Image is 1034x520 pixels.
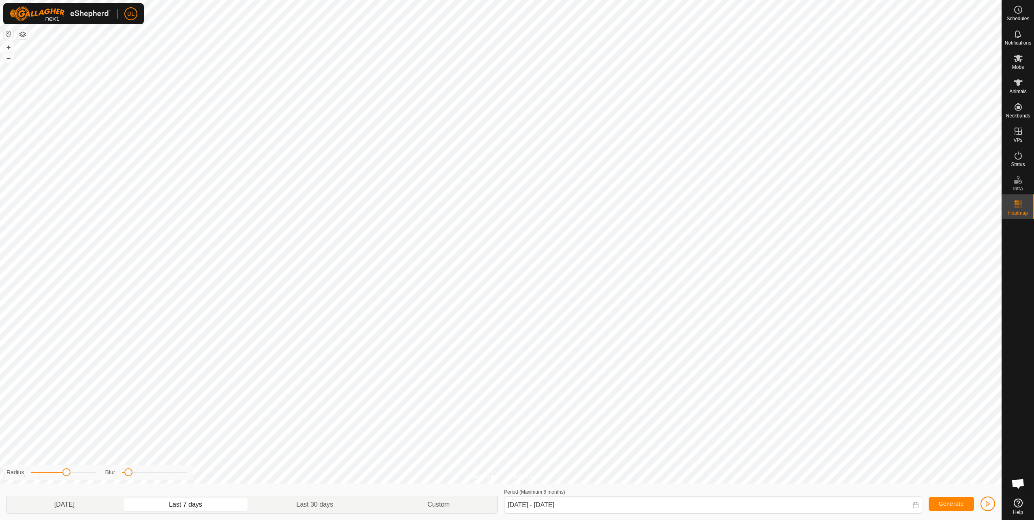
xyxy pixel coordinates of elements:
[1011,162,1025,167] span: Status
[509,473,533,480] a: Contact Us
[1013,510,1023,515] span: Help
[297,500,333,509] span: Last 30 days
[1012,65,1024,70] span: Mobs
[4,29,13,39] button: Reset Map
[1002,495,1034,518] a: Help
[504,489,565,495] label: Period (Maximum 6 months)
[1008,211,1028,215] span: Heatmap
[1006,471,1030,496] div: Open chat
[6,468,24,477] label: Radius
[1013,186,1023,191] span: Infra
[1005,40,1031,45] span: Notifications
[939,501,964,507] span: Generate
[169,500,202,509] span: Last 7 days
[54,500,75,509] span: [DATE]
[929,497,974,511] button: Generate
[1006,16,1029,21] span: Schedules
[10,6,111,21] img: Gallagher Logo
[18,30,28,39] button: Map Layers
[127,10,135,18] span: DL
[1013,138,1022,143] span: VPs
[4,53,13,63] button: –
[1006,113,1030,118] span: Neckbands
[1009,89,1027,94] span: Animals
[469,473,499,480] a: Privacy Policy
[427,500,450,509] span: Custom
[105,468,115,477] label: Blur
[4,43,13,52] button: +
